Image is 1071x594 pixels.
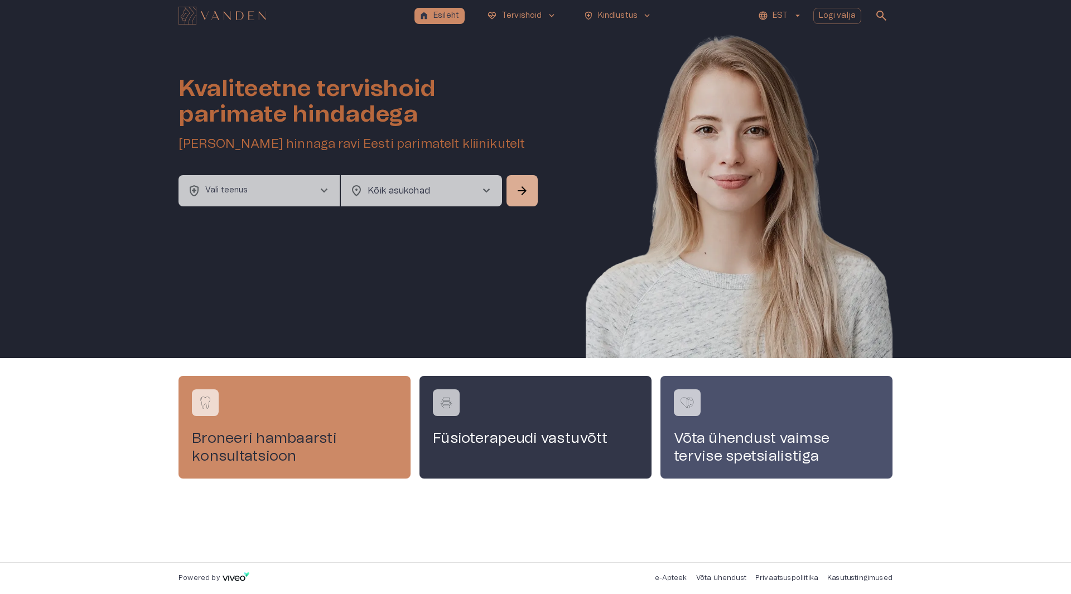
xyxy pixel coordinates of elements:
h4: Füsioterapeudi vastuvõtt [433,429,638,447]
span: chevron_right [480,184,493,197]
h5: [PERSON_NAME] hinnaga ravi Eesti parimatelt kliinikutelt [178,136,540,152]
button: Search [506,175,538,206]
p: Tervishoid [501,10,542,22]
p: EST [773,10,788,22]
button: ecg_heartTervishoidkeyboard_arrow_down [483,8,561,24]
span: arrow_forward [515,184,529,197]
h4: Võta ühendust vaimse tervise spetsialistiga [674,429,879,465]
span: health_and_safety [583,11,594,21]
span: chevron_right [317,184,331,197]
span: health_and_safety [187,184,201,197]
a: Kasutustingimused [827,574,893,581]
button: health_and_safetyKindlustuskeyboard_arrow_down [579,8,657,24]
p: Esileht [433,10,459,22]
span: keyboard_arrow_down [642,11,652,21]
span: home [419,11,429,21]
a: Navigate to service booking [660,376,893,479]
a: e-Apteek [655,574,687,581]
img: Vanden logo [178,7,266,25]
button: health_and_safetyVali teenuschevron_right [178,175,340,206]
img: Woman smiling [586,31,893,392]
span: search [875,9,888,22]
span: ecg_heart [487,11,497,21]
p: Kõik asukohad [368,184,462,197]
img: Võta ühendust vaimse tervise spetsialistiga logo [679,394,696,411]
button: open search modal [870,4,893,27]
button: Logi välja [813,8,862,24]
button: EST [756,8,804,24]
h1: Kvaliteetne tervishoid parimate hindadega [178,76,540,127]
img: Füsioterapeudi vastuvõtt logo [438,394,455,411]
span: keyboard_arrow_down [547,11,557,21]
a: Navigate to homepage [178,8,410,23]
img: Broneeri hambaarsti konsultatsioon logo [197,394,214,411]
p: Powered by [178,573,220,583]
a: Navigate to service booking [419,376,652,479]
p: Võta ühendust [696,573,746,583]
p: Logi välja [819,10,856,22]
a: Privaatsuspoliitika [755,574,818,581]
p: Vali teenus [205,185,248,196]
button: homeEsileht [414,8,465,24]
span: location_on [350,184,363,197]
p: Kindlustus [598,10,638,22]
h4: Broneeri hambaarsti konsultatsioon [192,429,397,465]
a: Navigate to service booking [178,376,411,479]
